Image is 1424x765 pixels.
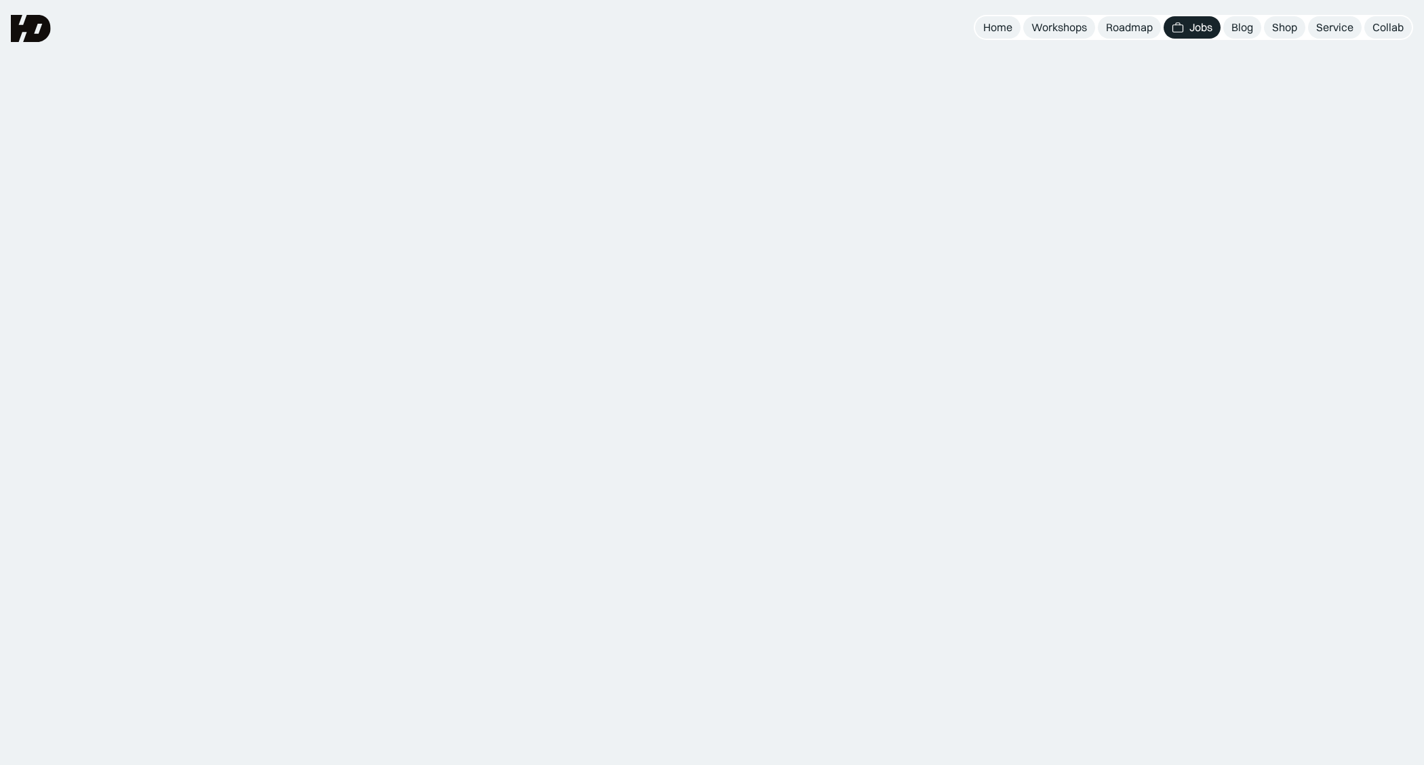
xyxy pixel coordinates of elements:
div: Roadmap [1106,20,1153,35]
a: Shop [1264,16,1305,39]
a: Roadmap [1098,16,1161,39]
div: Shop [1272,20,1297,35]
div: Home [983,20,1012,35]
a: Home [975,16,1021,39]
a: Service [1308,16,1362,39]
a: Jobs [1164,16,1221,39]
a: Collab [1364,16,1412,39]
div: Jobs [1189,20,1212,35]
div: Collab [1372,20,1404,35]
div: Service [1316,20,1353,35]
div: Workshops [1031,20,1087,35]
div: Blog [1231,20,1253,35]
a: Blog [1223,16,1261,39]
a: Workshops [1023,16,1095,39]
